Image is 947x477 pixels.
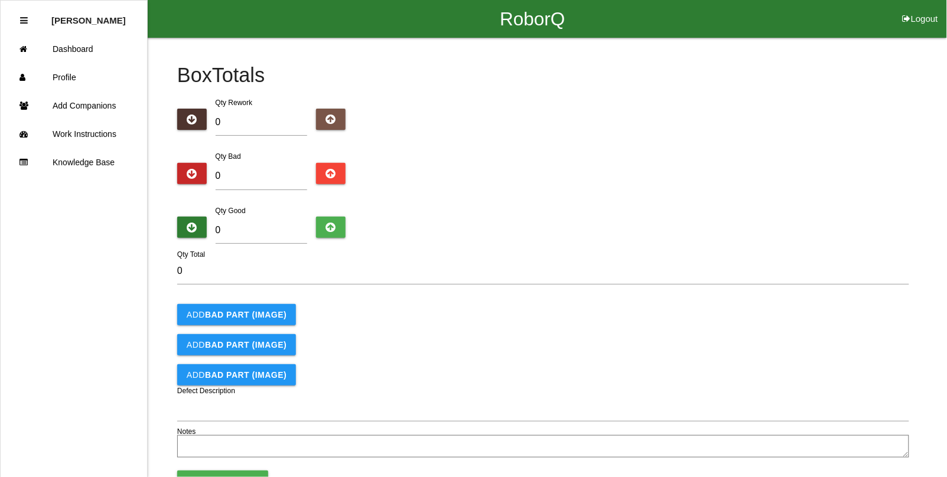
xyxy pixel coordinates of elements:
h4: Box Totals [177,64,909,87]
label: Qty Bad [216,152,241,161]
a: Add Companions [1,92,147,120]
div: Close [20,6,28,35]
a: Work Instructions [1,120,147,148]
p: Rosanna Blandino [51,6,126,25]
a: Knowledge Base [1,148,147,177]
button: AddBAD PART (IMAGE) [177,364,296,385]
label: Defect Description [177,386,235,397]
label: Qty Good [216,207,246,215]
label: Notes [177,427,196,437]
b: BAD PART (IMAGE) [205,370,287,380]
b: BAD PART (IMAGE) [205,340,287,349]
a: Profile [1,63,147,92]
label: Qty Rework [216,99,253,107]
button: AddBAD PART (IMAGE) [177,304,296,325]
a: Dashboard [1,35,147,63]
button: AddBAD PART (IMAGE) [177,334,296,355]
b: BAD PART (IMAGE) [205,310,287,319]
label: Qty Total [177,249,205,260]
